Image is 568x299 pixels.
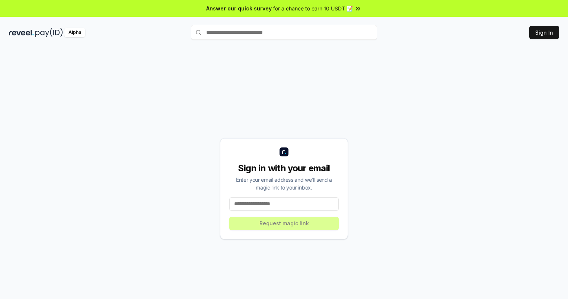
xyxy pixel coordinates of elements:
img: reveel_dark [9,28,34,37]
img: pay_id [35,28,63,37]
div: Alpha [64,28,85,37]
div: Sign in with your email [229,162,339,174]
span: Answer our quick survey [206,4,272,12]
span: for a chance to earn 10 USDT 📝 [273,4,353,12]
div: Enter your email address and we’ll send a magic link to your inbox. [229,176,339,191]
button: Sign In [529,26,559,39]
img: logo_small [280,147,288,156]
